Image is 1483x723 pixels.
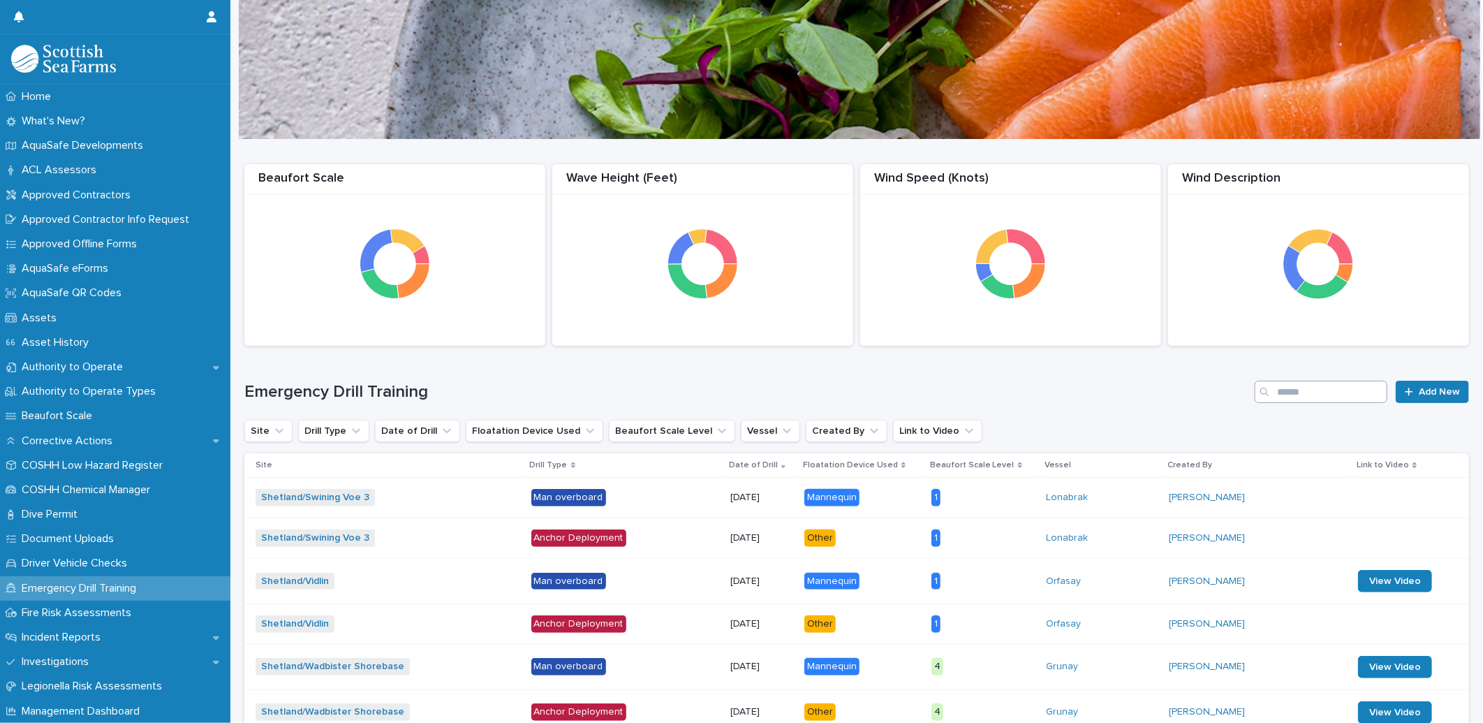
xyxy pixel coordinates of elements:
p: Site [256,458,272,473]
span: View Video [1369,576,1421,586]
p: Asset History [16,336,100,349]
a: Shetland/Swining Voe 3 [261,492,369,504]
p: [DATE] [730,706,793,718]
tr: Shetland/Wadbister Shorebase Man overboard[DATE]Mannequin4Grunay [PERSON_NAME] View Video [244,644,1469,689]
div: Other [804,530,836,547]
img: bPIBxiqnSb2ggTQWdOVV [11,45,116,73]
p: Corrective Actions [16,434,124,448]
p: AquaSafe QR Codes [16,286,133,300]
a: Orfasay [1046,576,1081,587]
div: Anchor Deployment [531,530,626,547]
p: Vessel [1045,458,1071,473]
a: [PERSON_NAME] [1169,618,1245,630]
p: Driver Vehicle Checks [16,557,138,570]
p: Beaufort Scale [16,409,103,423]
a: Grunay [1046,706,1078,718]
button: Drill Type [298,420,369,442]
p: Link to Video [1357,458,1409,473]
p: Assets [16,312,68,325]
p: Legionella Risk Assessments [16,680,173,693]
a: Lonabrak [1046,532,1088,544]
p: [DATE] [730,661,793,673]
div: Man overboard [531,489,606,506]
button: Date of Drill [375,420,460,442]
p: [DATE] [730,532,793,544]
p: [DATE] [730,576,793,587]
button: Created By [806,420,887,442]
p: COSHH Chemical Manager [16,483,161,497]
a: View Video [1358,656,1432,678]
a: [PERSON_NAME] [1169,706,1245,718]
p: Incident Reports [16,631,112,644]
tr: Shetland/Vidlin Anchor Deployment[DATE]Other1Orfasay [PERSON_NAME] [244,604,1469,644]
a: [PERSON_NAME] [1169,661,1245,673]
a: Lonabrak [1046,492,1088,504]
a: Shetland/Vidlin [261,576,329,587]
p: Investigations [16,655,100,669]
p: ACL Assessors [16,163,108,177]
a: Grunay [1046,661,1078,673]
div: 4 [931,703,943,721]
p: Dive Permit [16,508,89,521]
tr: Shetland/Vidlin Man overboard[DATE]Mannequin1Orfasay [PERSON_NAME] View Video [244,558,1469,604]
a: [PERSON_NAME] [1169,492,1245,504]
div: Mannequin [804,489,859,506]
span: Add New [1419,387,1460,397]
p: Approved Contractors [16,189,142,202]
p: Approved Contractor Info Request [16,213,200,226]
div: 1 [931,573,940,590]
button: Floatation Device Used [466,420,603,442]
div: Anchor Deployment [531,703,626,721]
p: Authority to Operate [16,360,134,374]
button: Link to Video [893,420,982,442]
p: AquaSafe eForms [16,262,119,275]
div: Wind Description [1168,171,1469,194]
tr: Shetland/Swining Voe 3 Anchor Deployment[DATE]Other1Lonabrak [PERSON_NAME] [244,518,1469,559]
p: Drill Type [530,458,568,473]
input: Search [1255,381,1387,403]
button: Vessel [741,420,800,442]
tr: Shetland/Swining Voe 3 Man overboard[DATE]Mannequin1Lonabrak [PERSON_NAME] [244,478,1469,518]
div: Man overboard [531,658,606,675]
p: Home [16,90,62,103]
div: Anchor Deployment [531,615,626,633]
button: Beaufort Scale Level [609,420,735,442]
p: Beaufort Scale Level [930,458,1015,473]
div: Wind Speed (Knots) [860,171,1161,194]
a: [PERSON_NAME] [1169,576,1245,587]
a: View Video [1358,570,1432,592]
p: Created By [1167,458,1212,473]
p: Approved Offline Forms [16,238,148,251]
div: Mannequin [804,658,859,675]
div: 4 [931,658,943,675]
p: Management Dashboard [16,705,151,718]
p: Fire Risk Assessments [16,606,142,620]
a: Shetland/Swining Voe 3 [261,532,369,544]
p: AquaSafe Developments [16,139,154,152]
p: Authority to Operate Types [16,385,167,398]
p: Document Uploads [16,532,125,546]
div: Other [804,703,836,721]
button: Site [244,420,293,442]
a: Shetland/Wadbister Shorebase [261,706,404,718]
p: What's New? [16,115,96,128]
div: Wave Height (Feet) [552,171,853,194]
div: 1 [931,615,940,633]
a: Add New [1396,381,1469,403]
a: Shetland/Wadbister Shorebase [261,661,404,673]
p: [DATE] [730,618,793,630]
p: COSHH Low Hazard Register [16,459,174,472]
div: 1 [931,530,940,547]
p: Date of Drill [729,458,778,473]
a: Orfasay [1046,618,1081,630]
div: Mannequin [804,573,859,590]
p: Emergency Drill Training [16,582,147,595]
div: Beaufort Scale [244,171,545,194]
span: View Video [1369,662,1421,672]
div: Man overboard [531,573,606,590]
a: Shetland/Vidlin [261,618,329,630]
div: Other [804,615,836,633]
div: 1 [931,489,940,506]
h1: Emergency Drill Training [244,382,1249,402]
